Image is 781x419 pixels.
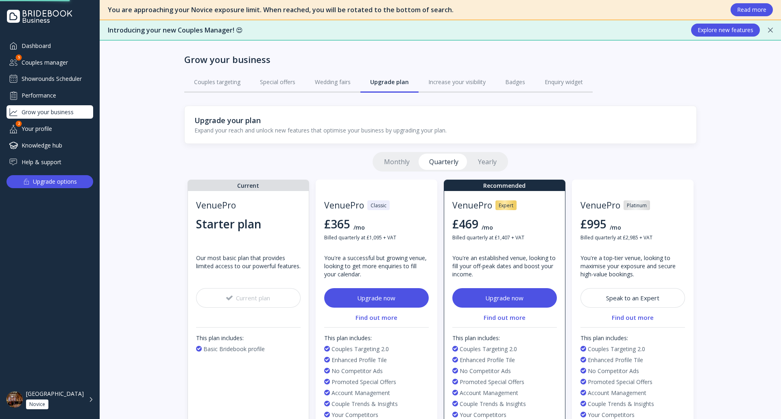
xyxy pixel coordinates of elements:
[16,54,22,61] div: 5
[452,217,478,231] div: £469
[7,89,93,102] a: Performance
[452,378,557,386] div: Promoted Special Offers
[7,72,93,85] a: Showrounds Scheduler
[580,345,685,353] div: Couples Targeting 2.0
[580,234,685,251] div: Billed quarterly at £2,985 + VAT
[324,308,429,327] a: Find out more
[250,72,305,93] a: Special offers
[580,356,685,364] div: Enhanced Profile Tile
[731,3,773,16] button: Read more
[580,367,685,375] div: No Competitor Ads
[698,27,753,33] div: Explore new features
[324,389,429,397] div: Account Management
[315,78,351,86] div: Wedding fairs
[452,400,557,408] div: Couple Trends & Insights
[580,254,685,278] div: You're a top-tier venue, looking to maximise your exposure and secure high-value bookings.
[226,294,270,302] div: Current plan
[360,72,419,93] a: Upgrade plan
[184,72,250,93] a: Couples targeting
[419,154,468,170] a: Quarterly
[452,200,557,211] div: VenuePro
[580,389,685,397] div: Account Management
[580,288,685,308] button: Speak to an Expert
[108,5,722,15] div: You are approaching your Novice exposure limit. When reached, you will be rotated to the bottom o...
[580,400,685,408] div: Couple Trends & Insights
[612,313,654,321] div: Find out more
[184,54,271,65] div: Grow your business
[484,308,526,327] button: Find out more
[324,378,429,386] div: Promoted Special Offers
[612,308,654,327] button: Find out more
[356,308,397,327] button: Find out more
[324,345,429,353] div: Couples Targeting 2.0
[545,78,583,86] div: Enquiry widget
[356,313,397,321] div: Find out more
[452,367,557,375] div: No Competitor Ads
[305,72,360,93] a: Wedding fairs
[606,294,659,302] div: Speak to an Expert
[7,39,93,52] a: Dashboard
[452,411,557,419] div: Your Competitors
[194,116,687,125] h4: Upgrade your plan
[196,254,301,278] div: Our most basic plan that provides limited access to our powerful features.
[357,294,395,302] div: Upgrade now
[7,391,23,408] img: dpr=1,fit=cover,g=face,w=48,h=48
[7,56,93,69] div: Couples manager
[419,72,495,93] a: Increase your visibility
[108,26,683,35] div: Introducing your new Couples Manager! 😍
[428,78,486,86] div: Increase your visibility
[7,122,93,135] a: Your profile2
[16,121,22,127] div: 2
[194,127,687,134] div: Expand your reach and unlock new features that optimise your business by upgrading your plan.
[7,155,93,169] a: Help & support
[7,139,93,152] a: Knowledge hub
[452,254,557,278] div: You're an established venue, looking to fill your off-peak dates and boost your income.
[482,224,493,231] div: /mo
[324,367,429,375] div: No Competitor Ads
[452,308,557,327] a: Find out more
[7,56,93,69] a: Couples manager5
[452,345,557,353] div: Couples Targeting 2.0
[452,288,557,308] button: Upgrade now
[737,7,766,13] div: Read more
[691,24,760,37] button: Explore new features
[33,176,77,187] div: Upgrade options
[452,356,557,364] div: Enhanced Profile Tile
[29,401,45,408] div: Novice
[324,400,429,408] div: Couple Trends & Insights
[580,411,685,419] div: Your Competitors
[485,294,524,302] div: Upgrade now
[7,105,93,119] a: Grow your business
[580,200,685,211] div: VenuePro
[324,411,429,419] div: Your Competitors
[370,78,409,86] div: Upgrade plan
[627,202,647,209] div: Platinum
[505,78,525,86] div: Badges
[26,390,84,397] div: [GEOGRAPHIC_DATA]
[610,224,621,231] div: /mo
[196,288,301,308] button: Current plan
[324,217,350,231] div: £365
[580,217,606,231] div: £995
[324,200,429,211] div: VenuePro
[324,356,429,364] div: Enhanced Profile Tile
[324,254,429,278] div: You're a successful but growing venue, looking to get more enquiries to fill your calendar.
[580,378,685,386] div: Promoted Special Offers
[468,154,506,170] a: Yearly
[188,180,309,191] div: Current
[535,72,593,93] a: Enquiry widget
[374,154,419,170] a: Monthly
[495,72,535,93] a: Badges
[740,380,781,419] iframe: Chat Widget
[324,288,429,308] button: Upgrade now
[196,217,262,231] div: Starter plan
[452,234,557,251] div: Billed quarterly at £1,407 + VAT
[194,78,240,86] div: Couples targeting
[444,180,565,191] div: Recommended
[580,308,685,327] a: Find out more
